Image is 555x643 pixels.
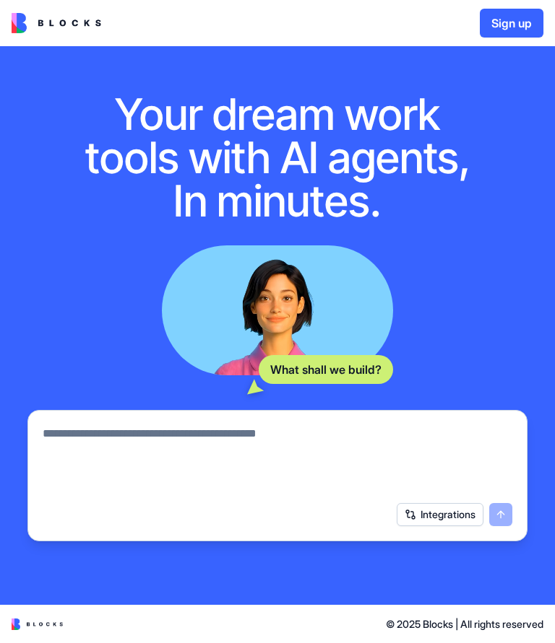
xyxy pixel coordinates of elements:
[397,503,483,526] button: Integrations
[480,9,543,38] button: Sign up
[12,618,63,630] img: logo
[386,617,543,631] span: © 2025 Blocks | All rights reserved
[12,13,101,33] img: logo
[259,355,393,384] div: What shall we build?
[69,92,486,222] h1: Your dream work tools with AI agents, In minutes.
